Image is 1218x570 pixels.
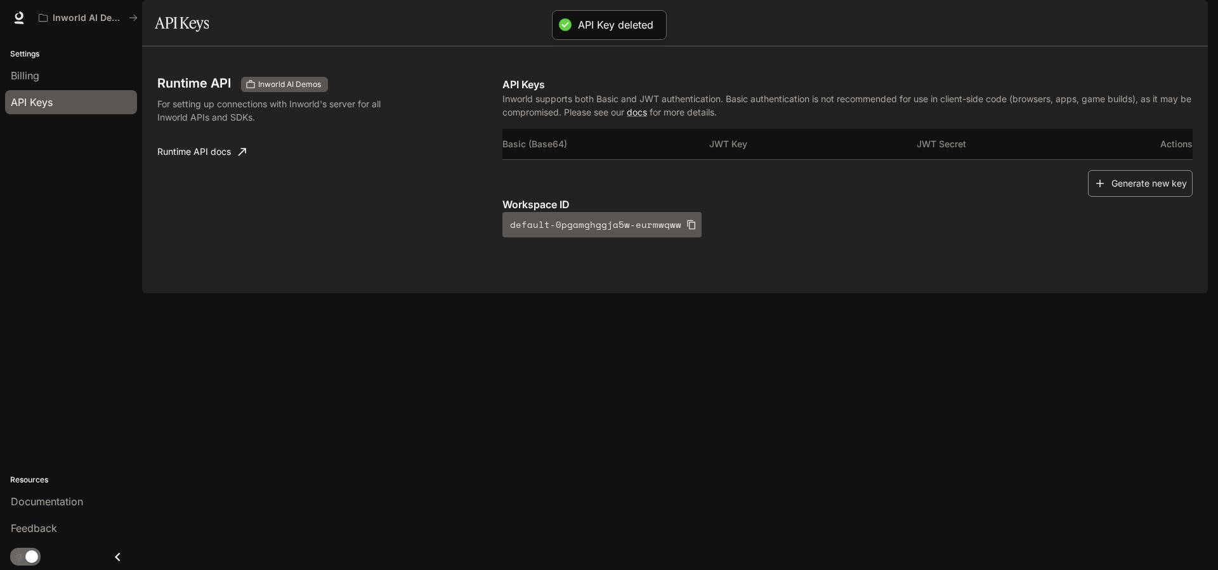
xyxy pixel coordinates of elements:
span: Inworld AI Demos [253,79,326,90]
th: Actions [1123,129,1193,159]
button: Generate new key [1088,170,1193,197]
th: JWT Key [709,129,916,159]
button: All workspaces [33,5,143,30]
p: For setting up connections with Inworld's server for all Inworld APIs and SDKs. [157,97,409,124]
p: Inworld supports both Basic and JWT authentication. Basic authentication is not recommended for u... [502,92,1193,119]
th: Basic (Base64) [502,129,709,159]
div: API Key deleted [578,18,653,32]
a: Runtime API docs [152,139,251,164]
button: default-0pgamghggja5w-eurmwqww [502,212,702,237]
a: docs [627,107,647,117]
p: API Keys [502,77,1193,92]
h3: Runtime API [157,77,231,89]
div: These keys will apply to your current workspace only [241,77,328,92]
p: Inworld AI Demos [53,13,124,23]
h1: API Keys [155,10,209,36]
p: Workspace ID [502,197,1193,212]
th: JWT Secret [917,129,1123,159]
